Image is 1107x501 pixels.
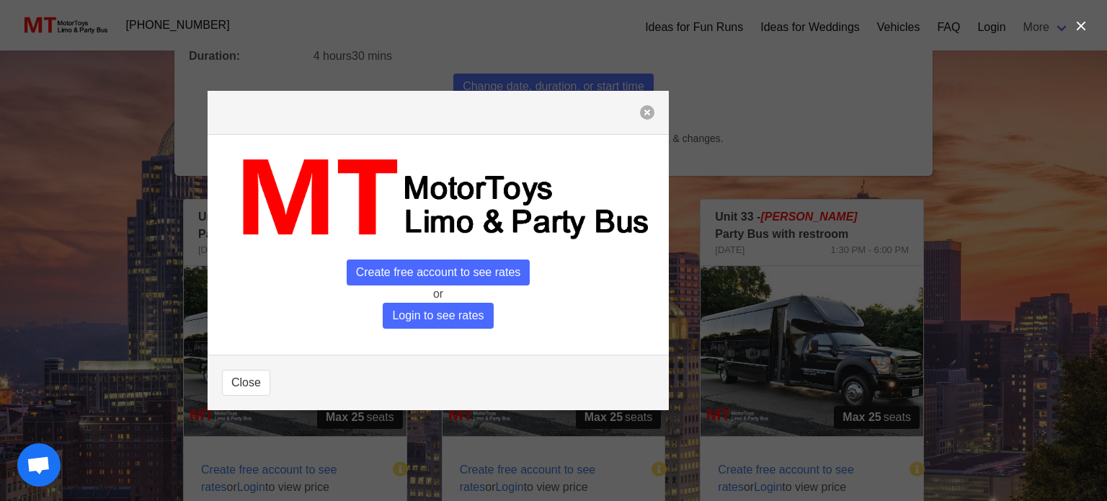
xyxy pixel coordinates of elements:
span: Create free account to see rates [347,260,530,285]
img: MT_logo_name.png [222,149,654,248]
button: Close [222,370,270,396]
p: or [222,285,654,303]
span: Login to see rates [383,303,493,329]
span: Close [231,374,261,391]
div: Open chat [17,443,61,487]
